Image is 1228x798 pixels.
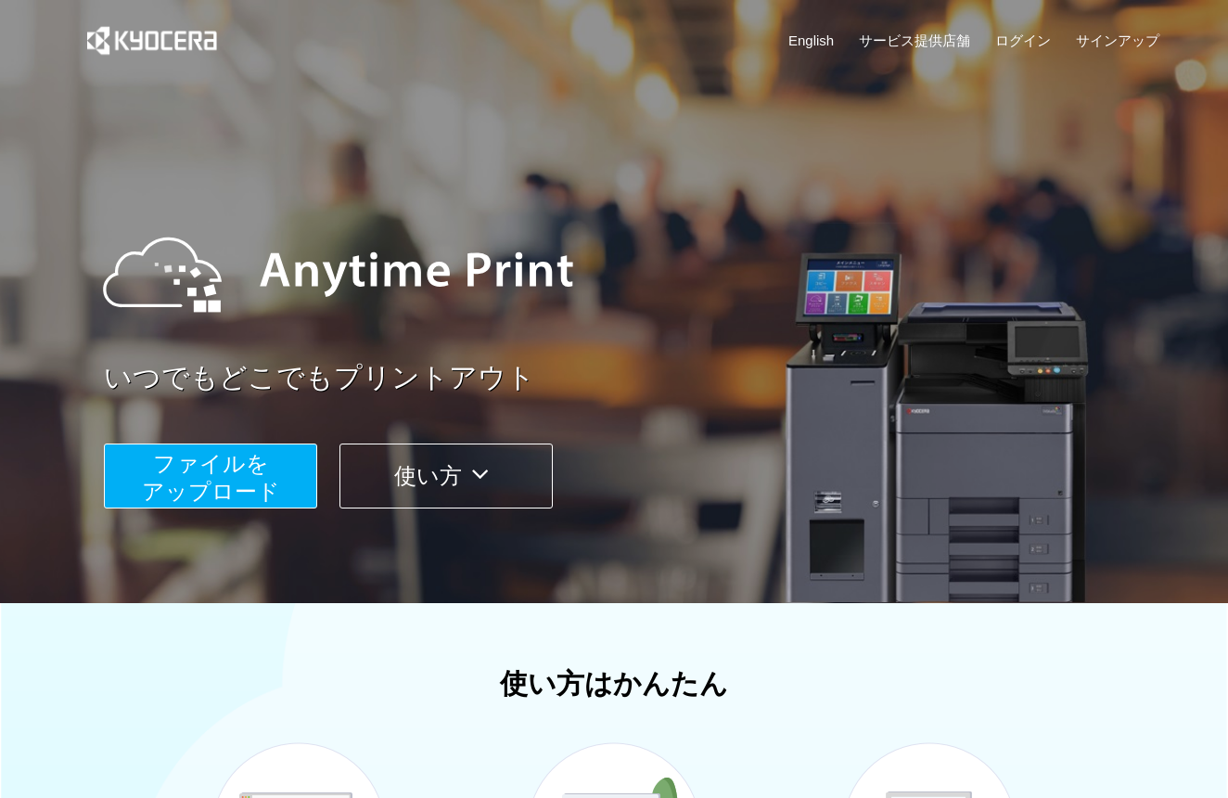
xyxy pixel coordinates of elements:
[104,358,1170,398] a: いつでもどこでもプリントアウト
[788,31,834,50] a: English
[142,451,280,504] span: ファイルを ​​アップロード
[339,444,553,508] button: 使い方
[1076,31,1159,50] a: サインアップ
[995,31,1051,50] a: ログイン
[859,31,970,50] a: サービス提供店舗
[104,444,317,508] button: ファイルを​​アップロード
